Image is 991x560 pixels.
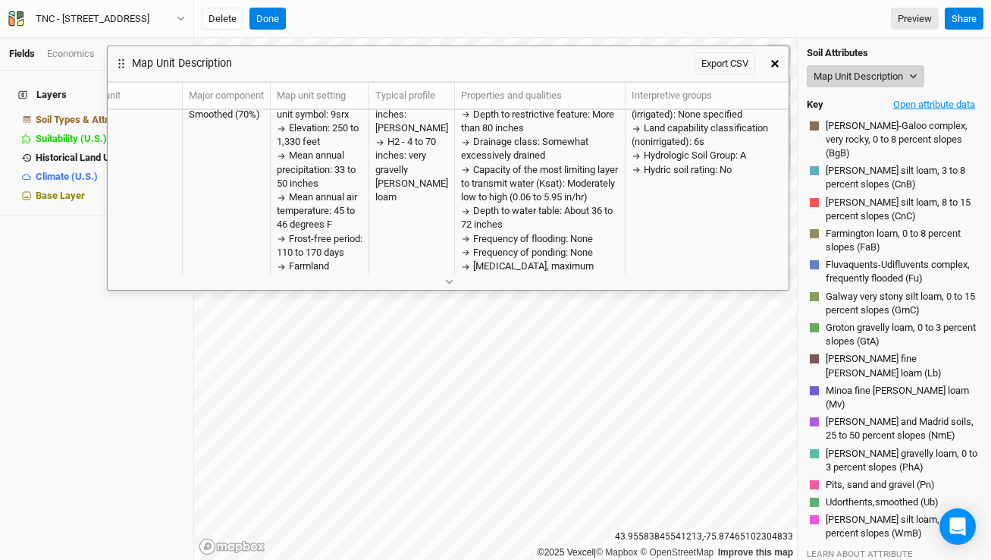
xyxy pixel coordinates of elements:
[36,190,85,201] span: Base Layer
[825,383,979,412] button: Minoa fine [PERSON_NAME] loam (Mv)
[825,477,936,492] button: Pits, sand and gravel (Pn)
[825,226,979,255] button: Farmington loam, 0 to 8 percent slopes (FaB)
[36,190,184,202] div: Base Layer
[538,547,594,558] a: ©2025 Vexcel
[825,257,979,286] button: Fluvaquents-Udifluvents complex, frequently flooded (Fu)
[825,163,979,192] button: [PERSON_NAME] silt loam, 3 to 8 percent slopes (CnB)
[8,11,186,27] button: TNC - [STREET_ADDRESS]
[36,11,149,27] div: TNC - 2456 Crane Lane Watertown, NY
[886,93,982,116] button: Open attribute data
[538,545,793,560] div: |
[807,99,823,111] h4: Key
[945,8,983,30] button: Share
[611,529,797,545] div: 43.95583845541213 , -75.87465102304833
[9,80,184,110] h4: Layers
[825,446,979,475] button: [PERSON_NAME] gravelly loam, 0 to 3 percent slopes (PhA)
[891,8,939,30] a: Preview
[640,547,713,558] a: OpenStreetMap
[36,114,164,125] span: Soil Types & Attributes (U.S.)
[939,508,976,545] div: Open Intercom Messenger
[825,289,979,318] button: Galway very stony silt loam, 0 to 15 percent slopes (GmC)
[807,65,924,88] button: Map Unit Description
[36,171,184,183] div: Climate (U.S.)
[807,548,982,560] div: LEARN ABOUT ATTRIBUTE
[36,114,184,126] div: Soil Types & Attributes (U.S.)
[194,38,797,560] canvas: Map
[825,414,979,443] button: [PERSON_NAME] and Madrid soils, 25 to 50 percent slopes (NmE)
[9,48,35,59] a: Fields
[36,171,98,182] span: Climate (U.S.)
[249,8,286,30] button: Done
[36,133,107,144] span: Suitability (U.S.)
[825,351,979,380] button: [PERSON_NAME] fine [PERSON_NAME] loam (Lb)
[36,11,149,27] div: TNC - [STREET_ADDRESS]
[36,152,149,163] span: Historical Land Use (U.S.)
[825,320,979,349] button: Groton gravelly loam, 0 to 3 percent slopes (GtA)
[825,195,979,224] button: [PERSON_NAME] silt loam, 8 to 15 percent slopes (CnC)
[36,133,184,145] div: Suitability (U.S.)
[825,512,979,541] button: [PERSON_NAME] silt loam, 3 to 8 percent slopes (WmB)
[47,47,95,61] div: Economics
[199,538,265,555] a: Mapbox logo
[825,495,939,510] button: Udorthents,smoothed (Ub)
[596,547,638,558] a: Mapbox
[718,547,793,558] a: Improve this map
[202,8,243,30] button: Delete
[807,47,982,59] h4: Soil Attributes
[36,152,184,164] div: Historical Land Use (U.S.)
[825,118,979,162] button: [PERSON_NAME]-Galoo complex, very rocky, 0 to 8 percent slopes (BgB)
